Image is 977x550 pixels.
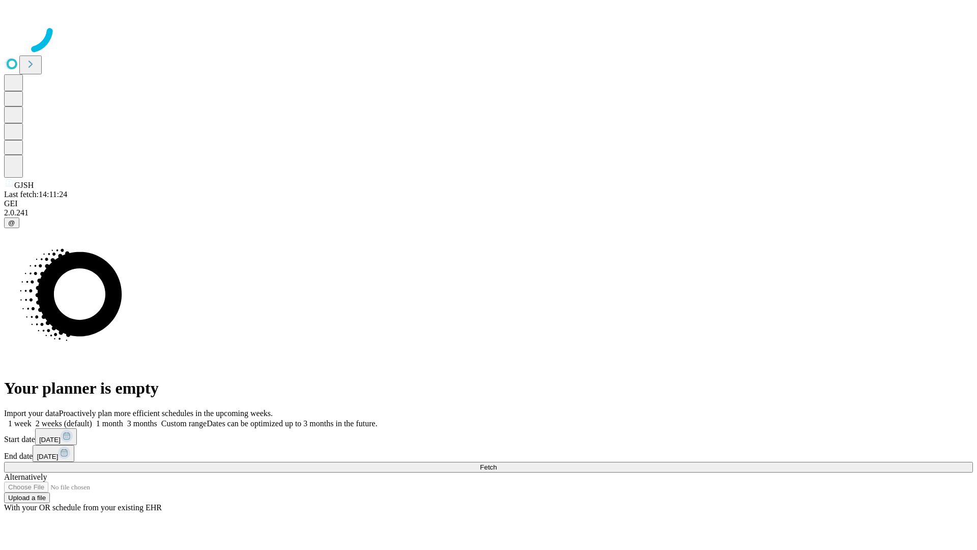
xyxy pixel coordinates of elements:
[39,436,61,444] span: [DATE]
[4,379,973,398] h1: Your planner is empty
[36,419,92,428] span: 2 weeks (default)
[8,219,15,227] span: @
[4,462,973,473] button: Fetch
[4,503,162,512] span: With your OR schedule from your existing EHR
[4,409,59,418] span: Import your data
[35,428,77,445] button: [DATE]
[480,463,497,471] span: Fetch
[127,419,157,428] span: 3 months
[161,419,207,428] span: Custom range
[14,181,34,189] span: GJSH
[37,453,58,460] span: [DATE]
[4,445,973,462] div: End date
[4,473,47,481] span: Alternatively
[8,419,32,428] span: 1 week
[4,492,50,503] button: Upload a file
[4,217,19,228] button: @
[4,208,973,217] div: 2.0.241
[4,199,973,208] div: GEI
[33,445,74,462] button: [DATE]
[207,419,377,428] span: Dates can be optimized up to 3 months in the future.
[59,409,273,418] span: Proactively plan more efficient schedules in the upcoming weeks.
[96,419,123,428] span: 1 month
[4,428,973,445] div: Start date
[4,190,67,199] span: Last fetch: 14:11:24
